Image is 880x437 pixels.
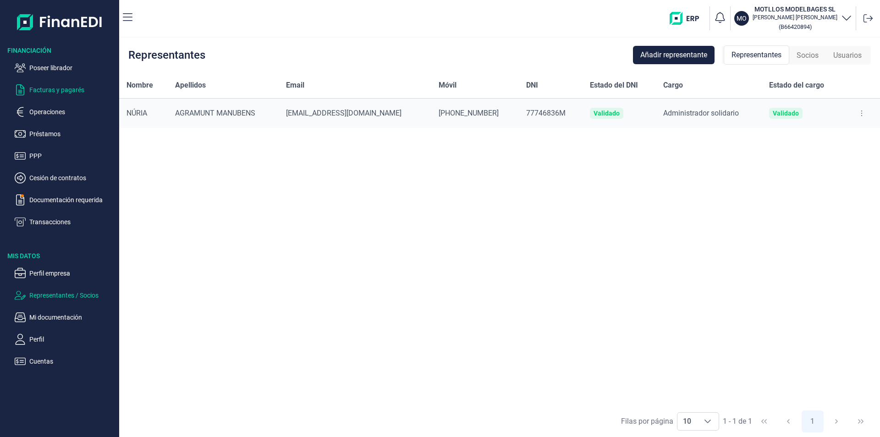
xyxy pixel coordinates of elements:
div: Validado [594,110,620,117]
p: Préstamos [29,128,115,139]
p: PPP [29,150,115,161]
p: Documentación requerida [29,194,115,205]
div: Choose [697,413,719,430]
span: [EMAIL_ADDRESS][DOMAIN_NAME] [286,109,401,117]
p: Cesión de contratos [29,172,115,183]
span: Añadir representante [640,50,707,61]
button: Next Page [825,410,847,432]
span: NÚRIA [126,109,147,117]
div: Filas por página [621,416,673,427]
span: DNI [526,80,538,91]
img: erp [670,12,706,25]
span: Estado del DNI [590,80,638,91]
button: Last Page [850,410,872,432]
span: 1 - 1 de 1 [723,418,752,425]
button: Mi documentación [15,312,115,323]
span: [PHONE_NUMBER] [439,109,499,117]
button: Perfil empresa [15,268,115,279]
button: Documentación requerida [15,194,115,205]
button: Representantes / Socios [15,290,115,301]
p: Facturas y pagarés [29,84,115,95]
span: Socios [797,50,819,61]
div: Validado [773,110,799,117]
div: Socios [789,46,826,65]
p: Perfil [29,334,115,345]
div: Representantes [724,45,789,65]
div: Usuarios [826,46,869,65]
p: MO [737,14,747,23]
p: Transacciones [29,216,115,227]
p: Representantes / Socios [29,290,115,301]
span: Representantes [731,50,781,61]
p: Operaciones [29,106,115,117]
span: Usuarios [833,50,862,61]
span: Estado del cargo [769,80,824,91]
p: Cuentas [29,356,115,367]
p: Mi documentación [29,312,115,323]
span: Administrador solidario [663,109,739,117]
small: Copiar cif [779,23,812,30]
div: Representantes [128,50,205,61]
button: Perfil [15,334,115,345]
button: Transacciones [15,216,115,227]
span: Móvil [439,80,456,91]
span: Cargo [663,80,683,91]
p: [PERSON_NAME] [PERSON_NAME] [753,14,837,21]
button: Previous Page [777,410,799,432]
button: MOMOTLLOS MODELBAGES SL[PERSON_NAME] [PERSON_NAME](B66420894) [734,5,852,32]
span: 10 [677,413,697,430]
button: First Page [753,410,775,432]
span: AGRAMUNT MANUBENS [175,109,255,117]
span: Apellidos [175,80,206,91]
button: Cesión de contratos [15,172,115,183]
p: Poseer librador [29,62,115,73]
button: Poseer librador [15,62,115,73]
button: Page 1 [802,410,824,432]
button: Añadir representante [633,46,715,64]
button: Cuentas [15,356,115,367]
img: Logo de aplicación [17,7,103,37]
span: Nombre [126,80,153,91]
span: 77746836M [526,109,566,117]
button: Préstamos [15,128,115,139]
span: Email [286,80,304,91]
h3: MOTLLOS MODELBAGES SL [753,5,837,14]
button: Facturas y pagarés [15,84,115,95]
p: Perfil empresa [29,268,115,279]
button: Operaciones [15,106,115,117]
button: PPP [15,150,115,161]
